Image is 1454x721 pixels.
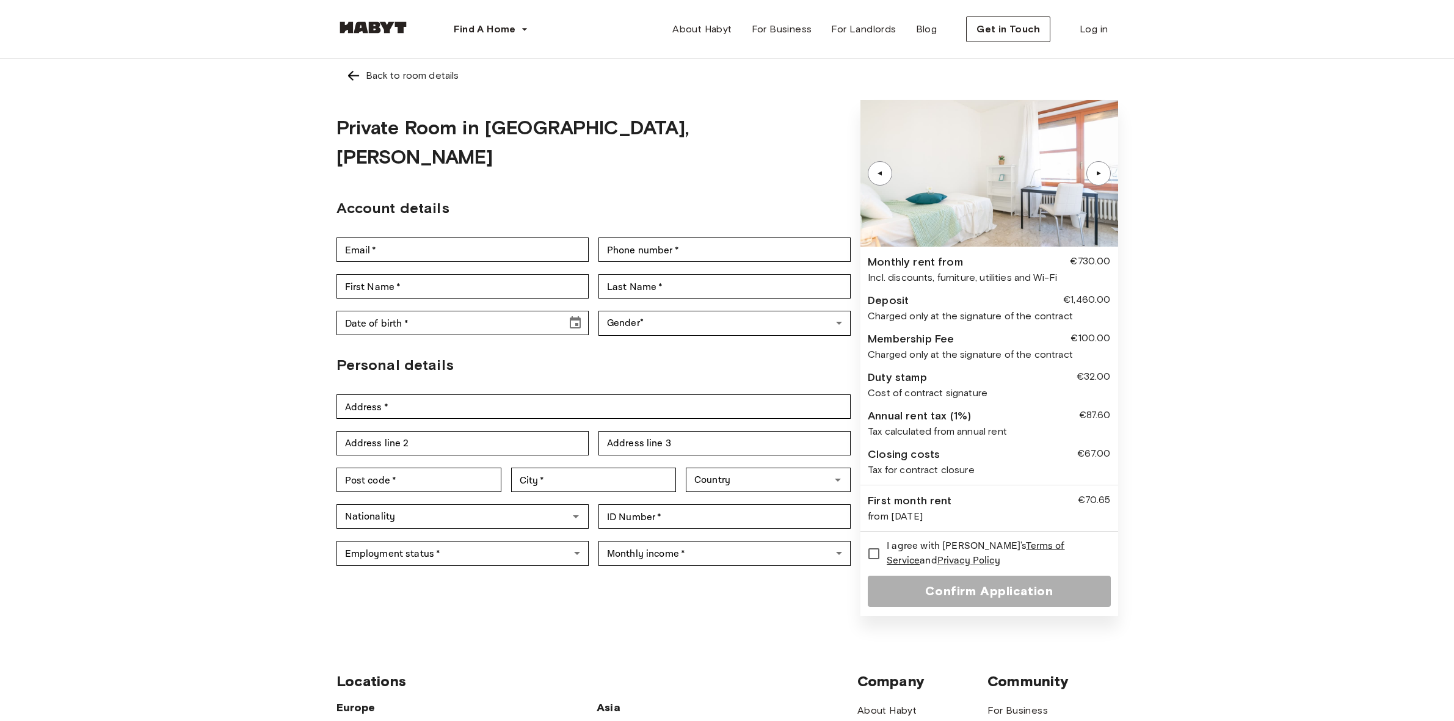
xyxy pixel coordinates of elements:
[1092,170,1105,177] div: ▲
[829,471,846,488] button: Open
[1077,446,1111,463] div: €67.00
[336,700,597,715] span: Europe
[868,347,1110,362] div: Charged only at the signature of the contract
[336,672,857,690] span: Locations
[868,331,954,347] div: Membership Fee
[868,254,963,270] div: Monthly rent from
[1079,408,1111,424] div: €87.60
[857,703,917,718] a: About Habyt
[868,424,1110,439] div: Tax calculated from annual rent
[857,672,987,690] span: Company
[868,493,951,509] div: First month rent
[976,22,1040,37] span: Get in Touch
[1077,369,1111,386] div: €32.00
[563,311,587,335] button: Choose date
[887,539,1100,568] span: I agree with [PERSON_NAME]'s and
[868,408,971,424] div: Annual rent tax (1%)
[567,508,584,525] button: Open
[868,509,1110,524] div: from [DATE]
[742,17,822,42] a: For Business
[874,170,886,177] div: ▲
[336,354,851,376] h2: Personal details
[916,22,937,37] span: Blog
[966,16,1050,42] button: Get in Touch
[831,22,896,37] span: For Landlords
[346,68,361,83] img: Left pointing arrow
[336,21,410,34] img: Habyt
[868,369,927,386] div: Duty stamp
[336,59,1118,93] a: Left pointing arrowBack to room details
[663,17,741,42] a: About Habyt
[821,17,906,42] a: For Landlords
[868,446,940,463] div: Closing costs
[752,22,812,37] span: For Business
[868,386,1110,400] div: Cost of contract signature
[868,292,909,309] div: Deposit
[868,309,1110,324] div: Charged only at the signature of the contract
[597,700,727,715] span: Asia
[444,17,538,42] button: Find A Home
[1078,493,1111,509] div: €70.65
[1071,331,1110,347] div: €100.00
[1070,254,1110,270] div: €730.00
[987,703,1048,718] a: For Business
[1063,292,1110,309] div: €1,460.00
[1080,22,1108,37] span: Log in
[336,113,851,172] h1: Private Room in [GEOGRAPHIC_DATA], [PERSON_NAME]
[672,22,732,37] span: About Habyt
[937,554,1000,567] a: Privacy Policy
[906,17,947,42] a: Blog
[868,270,1110,285] div: Incl. discounts, furniture, utilities and Wi-Fi
[336,197,851,219] h2: Account details
[454,22,516,37] span: Find A Home
[1070,17,1118,42] a: Log in
[987,672,1118,690] span: Community
[860,100,1118,247] img: Image of the room
[868,463,1110,477] div: Tax for contract closure
[366,68,459,83] div: Back to room details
